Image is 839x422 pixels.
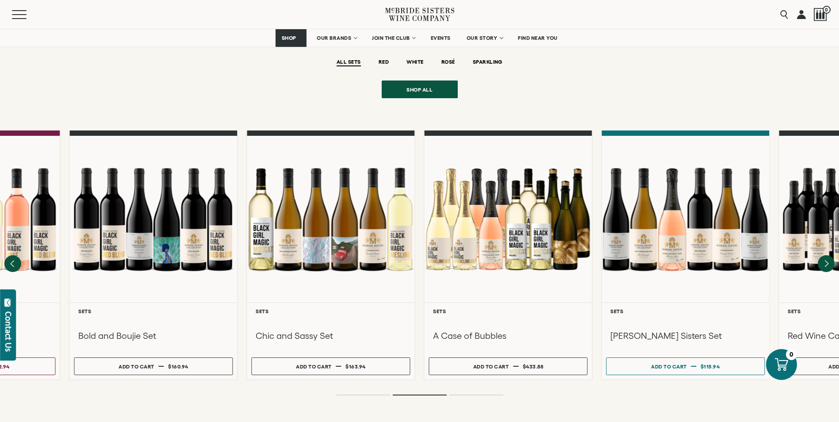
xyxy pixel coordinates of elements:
span: $115.94 [701,364,720,369]
h3: [PERSON_NAME] Sisters Set [610,330,760,341]
button: Add to cart $115.94 [606,357,765,375]
div: Contact Us [4,311,13,352]
span: $433.88 [523,364,544,369]
a: OUR BRANDS [311,29,362,47]
h3: A Case of Bubbles [433,330,583,341]
button: Next [818,255,835,272]
button: ALL SETS [337,59,361,66]
button: Add to cart $160.94 [74,357,233,375]
span: EVENTS [431,35,451,41]
a: Chic and Sassy Set Sets Chic and Sassy Set Add to cart $163.94 [246,130,415,380]
span: FIND NEAR YOU [518,35,558,41]
a: FIND NEAR YOU [512,29,563,47]
button: Add to cart $163.94 [251,357,410,375]
a: JOIN THE CLUB [366,29,421,47]
span: OUR STORY [467,35,498,41]
h6: Sets [433,308,583,314]
h6: Sets [78,308,228,314]
h6: Sets [256,308,406,314]
a: McBride Sisters Set Sets [PERSON_NAME] Sisters Set Add to cart $115.94 [601,130,770,380]
li: Page dot 2 [393,395,447,395]
li: Page dot 1 [336,395,390,395]
div: Add to cart [473,360,509,373]
span: SHOP [281,35,296,41]
a: OUR STORY [461,29,508,47]
div: Add to cart [651,360,687,373]
span: Shop all [391,81,448,98]
button: Add to cart $433.88 [429,357,587,375]
button: RED [379,59,389,66]
li: Page dot 3 [449,395,503,395]
div: Add to cart [119,360,154,373]
div: 0 [786,349,797,360]
span: JOIN THE CLUB [372,35,410,41]
a: Shop all [382,81,458,98]
a: EVENTS [425,29,456,47]
div: Add to cart [296,360,332,373]
h3: Chic and Sassy Set [256,330,406,341]
button: WHITE [406,59,423,66]
a: Bold & Boujie Red Wine Set Sets Bold and Boujie Set Add to cart $160.94 [69,130,238,380]
h6: Sets [610,308,760,314]
button: SPARKLING [473,59,502,66]
button: Mobile Menu Trigger [12,10,44,19]
h3: Bold and Boujie Set [78,330,228,341]
span: OUR BRANDS [317,35,351,41]
button: Previous [4,255,21,272]
span: $163.94 [345,364,366,369]
a: A Case of Bubbles Sets A Case of Bubbles Add to cart $433.88 [424,130,592,380]
span: 0 [823,6,831,14]
button: ROSÉ [441,59,455,66]
span: $160.94 [168,364,188,369]
a: SHOP [276,29,306,47]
